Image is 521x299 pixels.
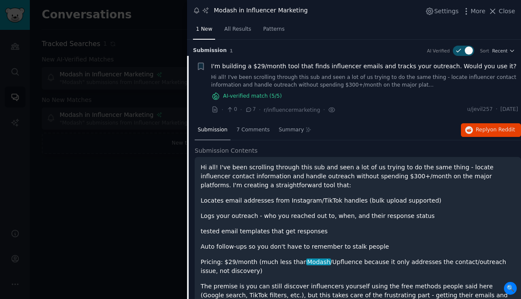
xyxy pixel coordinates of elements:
[226,106,237,113] span: 0
[230,48,233,53] span: 1
[193,47,227,55] span: Submission
[201,163,515,190] p: Hi all! I've been scrolling through this sub and seen a lot of us trying to do the same thing - l...
[260,23,288,40] a: Patterns
[264,107,320,113] span: r/influencermarketing
[504,282,517,295] span: 🔍
[471,7,486,16] span: More
[223,93,282,100] span: AI-verified match ( 5 /5)
[496,106,498,113] span: ·
[480,48,489,54] div: Sort
[221,23,254,40] a: All Results
[259,105,261,114] span: ·
[462,7,486,16] button: More
[245,106,256,113] span: 7
[196,26,212,33] span: 1 New
[501,106,518,113] span: [DATE]
[263,26,285,33] span: Patterns
[224,26,251,33] span: All Results
[236,126,270,134] span: 7 Comments
[201,242,515,251] p: Auto follow-ups so you don't have to remember to stalk people
[499,7,515,16] span: Close
[198,126,227,134] span: Submission
[279,126,304,134] span: Summary
[240,105,242,114] span: ·
[323,105,325,114] span: ·
[201,227,515,236] p: tested email templates that get responses
[201,212,515,221] p: Logs your outreach - who you reached out to, when, and their response status
[461,123,521,137] button: Replyon Reddit
[476,126,515,134] span: Reply
[427,48,449,54] div: AI Verified
[490,127,515,133] span: on Reddit
[306,258,331,265] span: Modash
[195,146,258,155] span: Submission Contents
[211,74,518,89] a: Hi all! I've been scrolling through this sub and seen a lot of us trying to do the same thing - l...
[492,48,515,54] button: Recent
[434,7,458,16] span: Settings
[488,7,515,16] button: Close
[492,48,507,54] span: Recent
[211,62,517,71] a: I'm building a $29/month tool that finds influencer emails and tracks your outreach. Would you us...
[222,105,223,114] span: ·
[201,258,515,276] p: Pricing: $29/month (much less than /Upfluence because it only addresses the contact/outreach issu...
[193,23,215,40] a: 1 New
[425,7,458,16] button: Settings
[201,196,515,205] p: Locates email addresses from Instagram/TikTok handles (bulk upload supported)
[467,106,492,113] span: u/jevil257
[214,6,308,15] div: Modash in Influencer Marketing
